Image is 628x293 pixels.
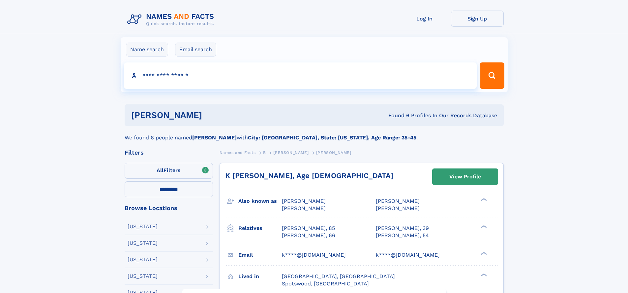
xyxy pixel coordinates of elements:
[225,171,393,180] a: K [PERSON_NAME], Age [DEMOGRAPHIC_DATA]
[125,205,213,211] div: Browse Locations
[238,223,282,234] h3: Relatives
[295,112,497,119] div: Found 6 Profiles In Our Records Database
[479,251,487,255] div: ❯
[128,224,158,229] div: [US_STATE]
[273,148,309,157] a: [PERSON_NAME]
[479,273,487,277] div: ❯
[449,169,481,184] div: View Profile
[451,11,504,27] a: Sign Up
[131,111,295,119] h1: [PERSON_NAME]
[128,240,158,246] div: [US_STATE]
[282,273,395,279] span: [GEOGRAPHIC_DATA], [GEOGRAPHIC_DATA]
[248,134,416,141] b: City: [GEOGRAPHIC_DATA], State: [US_STATE], Age Range: 35-45
[238,271,282,282] h3: Lived in
[125,163,213,179] label: Filters
[376,205,420,211] span: [PERSON_NAME]
[175,43,216,56] label: Email search
[126,43,168,56] label: Name search
[282,198,326,204] span: [PERSON_NAME]
[128,257,158,262] div: [US_STATE]
[282,232,335,239] a: [PERSON_NAME], 66
[263,150,266,155] span: B
[433,169,498,185] a: View Profile
[125,126,504,142] div: We found 6 people named with .
[125,11,220,28] img: Logo Names and Facts
[282,205,326,211] span: [PERSON_NAME]
[398,11,451,27] a: Log In
[282,280,369,287] span: Spotswood, [GEOGRAPHIC_DATA]
[273,150,309,155] span: [PERSON_NAME]
[263,148,266,157] a: B
[479,198,487,202] div: ❯
[376,232,429,239] a: [PERSON_NAME], 54
[157,167,164,173] span: All
[238,196,282,207] h3: Also known as
[316,150,351,155] span: [PERSON_NAME]
[479,224,487,229] div: ❯
[124,62,477,89] input: search input
[238,249,282,261] h3: Email
[125,150,213,156] div: Filters
[220,148,256,157] a: Names and Facts
[192,134,237,141] b: [PERSON_NAME]
[282,225,335,232] a: [PERSON_NAME], 85
[480,62,504,89] button: Search Button
[376,225,429,232] a: [PERSON_NAME], 39
[128,274,158,279] div: [US_STATE]
[376,198,420,204] span: [PERSON_NAME]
